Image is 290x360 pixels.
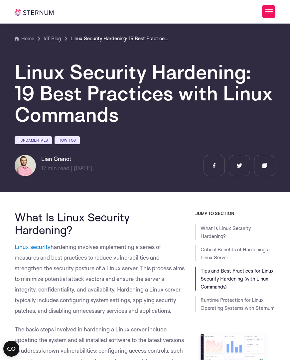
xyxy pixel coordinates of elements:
[15,35,34,43] a: Home
[15,243,185,314] span: hardening involves implementing a series of measures and best practices to reduce vulnerabilities...
[201,297,274,311] a: Runtime Protection for Linux Operating Systems with Sternum
[195,211,276,216] h3: JUMP TO SECTION
[74,165,92,172] span: [DATE]
[55,136,80,144] a: How Tos
[41,165,46,172] span: 17
[15,9,54,16] img: sternum iot
[44,35,61,43] a: IoT Blog
[201,225,251,239] a: What Is Linux Security Hardening?
[15,210,130,237] span: What Is Linux Security Hardening?
[262,5,275,18] button: Toggle Menu
[201,268,274,290] a: Tips and Best Practices for Linux Security Hardening (with Linux Commands)
[3,341,19,357] button: Open CMP widget
[15,243,51,250] a: Linux security
[41,155,92,163] h6: Lian Granot
[15,136,52,144] a: Fundamentals
[15,155,36,176] img: Lian Granot
[41,165,72,172] span: min read |
[201,246,270,261] a: Critical Benefits of Hardening a Linux Server
[71,35,170,43] a: Linux Security Hardening: 19 Best Practices with Linux Commands
[15,61,276,125] h1: Linux Security Hardening: 19 Best Practices with Linux Commands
